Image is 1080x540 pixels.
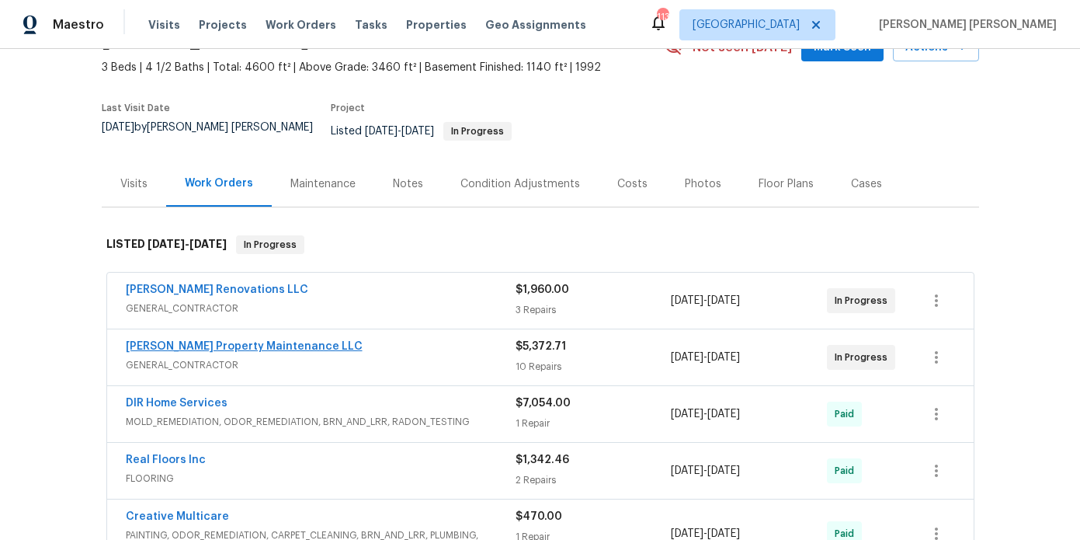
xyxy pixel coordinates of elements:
[406,17,467,33] span: Properties
[126,398,227,409] a: DIR Home Services
[148,239,185,249] span: [DATE]
[516,472,672,488] div: 2 Repairs
[759,176,814,192] div: Floor Plans
[516,341,566,352] span: $5,372.71
[401,126,434,137] span: [DATE]
[707,465,740,476] span: [DATE]
[126,511,229,522] a: Creative Multicare
[238,237,303,253] span: In Progress
[365,126,434,137] span: -
[671,295,703,306] span: [DATE]
[102,122,331,152] div: by [PERSON_NAME] [PERSON_NAME]
[120,176,148,192] div: Visits
[671,350,740,365] span: -
[707,409,740,420] span: [DATE]
[126,357,516,373] span: GENERAL_CONTRACTOR
[53,17,104,33] span: Maestro
[671,293,740,308] span: -
[199,17,247,33] span: Projects
[126,471,516,486] span: FLOORING
[516,511,562,522] span: $470.00
[671,409,703,420] span: [DATE]
[102,103,170,113] span: Last Visit Date
[516,284,569,295] span: $1,960.00
[126,414,516,430] span: MOLD_REMEDIATION, ODOR_REMEDIATION, BRN_AND_LRR, RADON_TESTING
[707,528,740,539] span: [DATE]
[460,176,580,192] div: Condition Adjustments
[693,17,800,33] span: [GEOGRAPHIC_DATA]
[671,463,740,479] span: -
[106,235,227,254] h6: LISTED
[445,127,510,136] span: In Progress
[185,176,253,191] div: Work Orders
[835,406,860,422] span: Paid
[516,416,672,431] div: 1 Repair
[835,463,860,479] span: Paid
[671,406,740,422] span: -
[657,9,668,25] div: 113
[516,398,571,409] span: $7,054.00
[148,17,180,33] span: Visits
[102,60,665,75] span: 3 Beds | 4 1/2 Baths | Total: 4600 ft² | Above Grade: 3460 ft² | Basement Finished: 1140 ft² | 1992
[393,176,423,192] div: Notes
[148,239,227,249] span: -
[189,239,227,249] span: [DATE]
[485,17,586,33] span: Geo Assignments
[290,176,356,192] div: Maintenance
[835,293,894,308] span: In Progress
[331,103,365,113] span: Project
[516,302,672,318] div: 3 Repairs
[516,359,672,375] div: 10 Repairs
[126,455,206,465] a: Real Floors Inc
[873,17,1057,33] span: [PERSON_NAME] [PERSON_NAME]
[685,176,721,192] div: Photos
[835,350,894,365] span: In Progress
[126,284,308,295] a: [PERSON_NAME] Renovations LLC
[617,176,648,192] div: Costs
[355,19,387,30] span: Tasks
[516,455,569,465] span: $1,342.46
[102,122,134,133] span: [DATE]
[126,301,516,316] span: GENERAL_CONTRACTOR
[365,126,398,137] span: [DATE]
[851,176,882,192] div: Cases
[707,352,740,363] span: [DATE]
[671,352,703,363] span: [DATE]
[266,17,336,33] span: Work Orders
[126,341,363,352] a: [PERSON_NAME] Property Maintenance LLC
[671,528,703,539] span: [DATE]
[102,220,979,270] div: LISTED [DATE]-[DATE]In Progress
[331,126,512,137] span: Listed
[671,465,703,476] span: [DATE]
[707,295,740,306] span: [DATE]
